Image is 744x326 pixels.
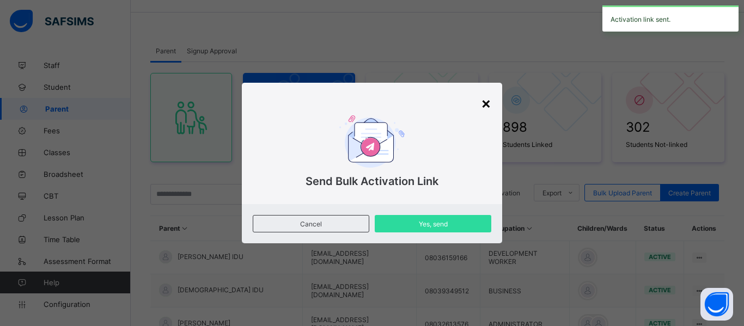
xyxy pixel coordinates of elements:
div: Activation link sent. [602,5,739,32]
img: sendlink.acd8a46d822de719c390e6b28b89319f.svg [339,115,404,168]
button: Open asap [700,288,733,321]
span: Yes, send [383,220,483,228]
span: Cancel [261,220,361,228]
div: × [481,94,491,112]
span: Send Bulk Activation Link [258,175,486,188]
